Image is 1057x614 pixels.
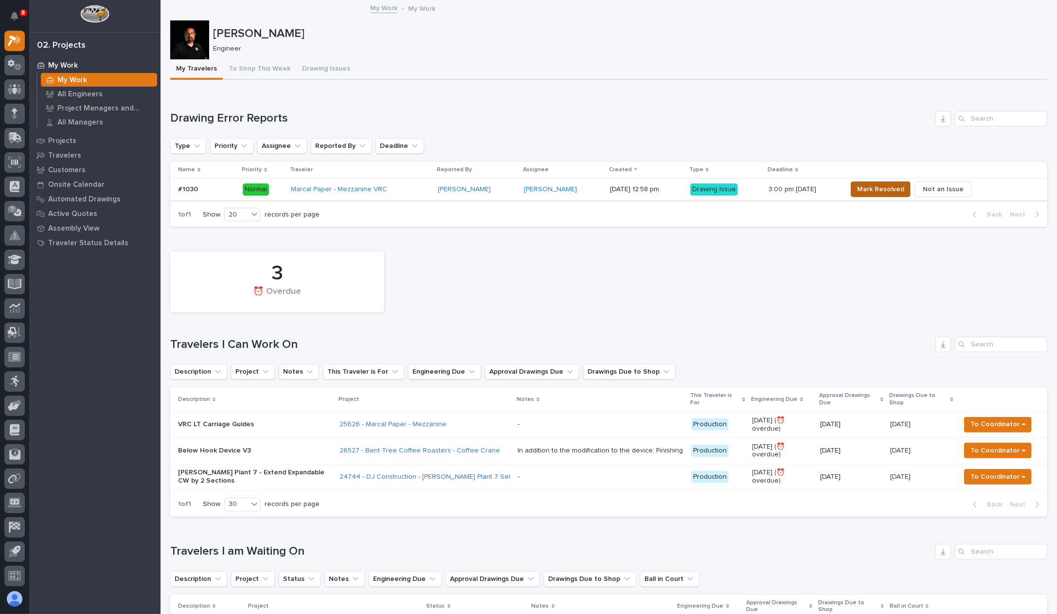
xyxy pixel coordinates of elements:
[890,445,913,455] p: [DATE]
[231,364,275,379] button: Project
[29,177,161,192] a: Onsite Calendar
[279,571,321,587] button: Status
[376,138,424,154] button: Deadline
[37,87,161,101] a: All Engineers
[170,138,206,154] button: Type
[48,61,78,70] p: My Work
[37,40,86,51] div: 02. Projects
[21,9,25,16] p: 8
[820,420,882,429] p: [DATE]
[752,416,812,433] p: [DATE] (⏰ overdue)
[48,137,76,145] p: Projects
[80,5,109,23] img: Workspace Logo
[678,601,724,612] p: Engineering Due
[48,210,97,218] p: Active Quotes
[981,500,1002,509] span: Back
[923,183,964,195] span: Not an Issue
[170,492,199,516] p: 1 of 1
[29,206,161,221] a: Active Quotes
[890,418,913,429] p: [DATE]
[203,211,220,219] p: Show
[819,390,878,408] p: Approval Drawings Due
[37,73,161,87] a: My Work
[340,420,447,429] a: 25626 - Marcal Paper - Mezzanine
[518,473,520,481] div: -
[890,471,913,481] p: [DATE]
[965,210,1006,219] button: Back
[242,164,262,175] p: Priority
[170,412,1047,438] tr: VRC LT Carriage Guides25626 - Marcal Paper - Mezzanine - Production[DATE] (⏰ overdue)[DATE][DATE]...
[170,179,1047,200] tr: #1030#1030 NormalMarcal Paper - Mezzanine VRC [PERSON_NAME] [PERSON_NAME] [DATE] 12:58 pmDrawing ...
[178,601,210,612] p: Description
[583,364,676,379] button: Drawings Due to Shop
[964,469,1032,485] button: To Coordinator →
[769,183,818,194] p: 3:00 pm [DATE]
[249,601,269,612] p: Project
[914,181,972,197] button: Not an Issue
[290,164,313,175] p: Traveler
[12,12,25,27] div: Notifications8
[225,499,248,509] div: 30
[890,601,923,612] p: Ball in Court
[178,164,195,175] p: Name
[955,544,1047,560] input: Search
[820,447,882,455] p: [DATE]
[265,500,320,508] p: records per page
[965,500,1006,509] button: Back
[29,133,161,148] a: Projects
[340,447,500,455] a: 26527 - Bent Tree Coffee Roasters - Coffee Crane
[57,90,103,99] p: All Engineers
[1006,210,1047,219] button: Next
[691,445,729,457] div: Production
[170,111,932,126] h1: Drawing Error Reports
[243,183,269,196] div: Normal
[610,185,682,194] p: [DATE] 12:58 pm
[371,2,398,13] a: My Work
[955,111,1047,126] input: Search
[955,337,1047,352] input: Search
[768,164,793,175] p: Deadline
[178,183,200,194] p: #1030
[311,138,372,154] button: Reported By
[752,443,812,459] p: [DATE] (⏰ overdue)
[408,364,481,379] button: Engineering Due
[970,445,1025,456] span: To Coordinator →
[203,500,220,508] p: Show
[339,394,359,405] p: Project
[178,394,210,405] p: Description
[532,601,549,612] p: Notes
[409,2,436,13] p: My Work
[29,221,161,235] a: Assembly View
[170,364,227,379] button: Description
[1010,500,1031,509] span: Next
[213,27,1043,41] p: [PERSON_NAME]
[857,183,904,195] span: Mark Resolved
[29,235,161,250] a: Traveler Status Details
[48,224,99,233] p: Assembly View
[210,138,253,154] button: Priority
[690,390,740,408] p: This Traveler is For
[889,390,948,408] p: Drawings Due to Shop
[970,418,1025,430] span: To Coordinator →
[187,261,368,286] div: 3
[279,364,319,379] button: Notes
[48,195,121,204] p: Automated Drawings
[231,571,275,587] button: Project
[324,571,365,587] button: Notes
[523,164,549,175] p: Assignee
[187,287,368,307] div: ⏰ Overdue
[257,138,307,154] button: Assignee
[1010,210,1031,219] span: Next
[690,183,738,196] div: Drawing Issue
[437,164,472,175] p: Reported By
[48,166,86,175] p: Customers
[170,464,1047,490] tr: [PERSON_NAME] Plant 7 - Extend Expandable CW by 2 Sections24744 - DJ Construction - [PERSON_NAME]...
[4,589,25,609] button: users-avatar
[29,192,161,206] a: Automated Drawings
[48,151,81,160] p: Travelers
[1006,500,1047,509] button: Next
[446,571,540,587] button: Approval Drawings Due
[170,571,227,587] button: Description
[524,185,577,194] a: [PERSON_NAME]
